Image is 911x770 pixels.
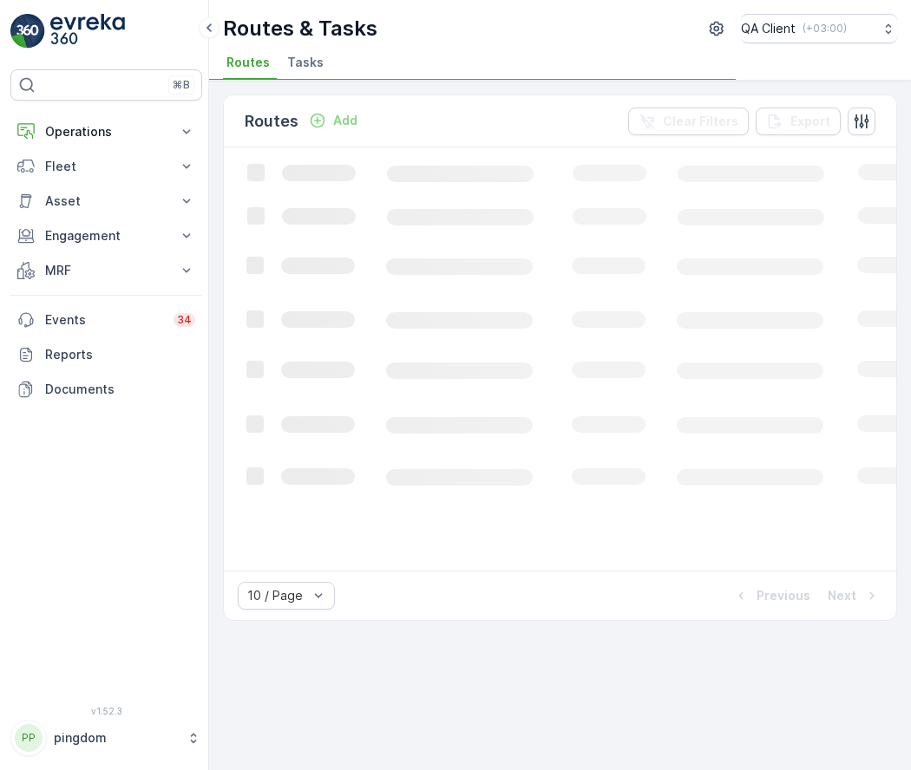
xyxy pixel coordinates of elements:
[828,587,856,604] p: Next
[45,262,167,279] p: MRF
[10,303,202,337] a: Events34
[10,253,202,288] button: MRF
[245,109,298,134] p: Routes
[10,184,202,219] button: Asset
[287,54,324,71] span: Tasks
[10,337,202,372] a: Reports
[10,149,202,184] button: Fleet
[177,313,192,327] p: 34
[10,114,202,149] button: Operations
[10,706,202,716] span: v 1.52.3
[45,158,167,175] p: Fleet
[223,15,377,42] p: Routes & Tasks
[826,585,882,606] button: Next
[756,108,841,135] button: Export
[10,720,202,756] button: PPpingdom
[45,227,167,245] p: Engagement
[45,311,163,329] p: Events
[302,110,364,131] button: Add
[15,724,43,752] div: PP
[10,219,202,253] button: Engagement
[803,22,847,36] p: ( +03:00 )
[50,14,125,49] img: logo_light-DOdMpM7g.png
[741,14,897,43] button: QA Client(+03:00)
[173,78,190,92] p: ⌘B
[45,381,195,398] p: Documents
[45,123,167,140] p: Operations
[757,587,810,604] p: Previous
[790,113,830,130] p: Export
[741,20,796,37] p: QA Client
[54,729,178,747] p: pingdom
[226,54,270,71] span: Routes
[45,346,195,363] p: Reports
[663,113,738,130] p: Clear Filters
[10,14,45,49] img: logo
[45,192,167,210] p: Asset
[333,112,357,129] p: Add
[731,585,812,606] button: Previous
[10,372,202,407] a: Documents
[628,108,749,135] button: Clear Filters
